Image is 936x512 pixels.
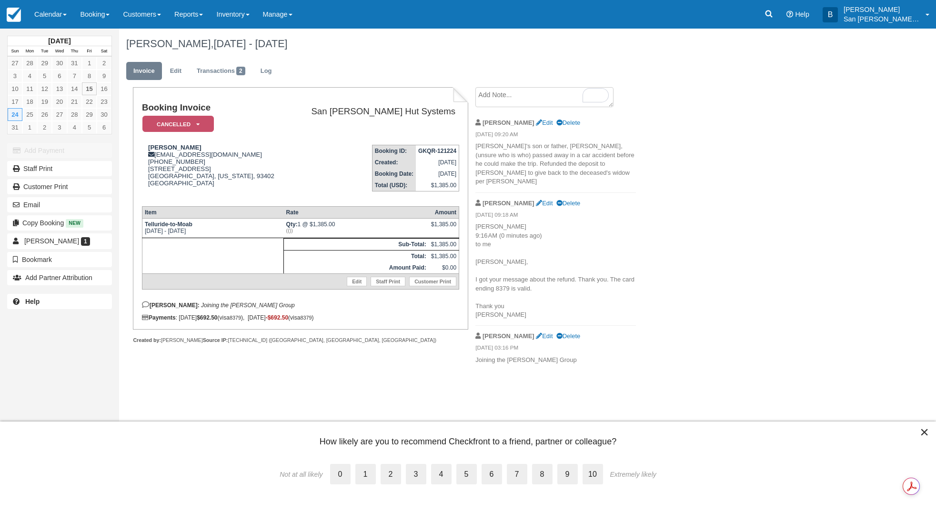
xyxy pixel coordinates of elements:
button: Add Partner Attribution [7,270,112,285]
b: Help [25,298,40,305]
label: 4 [431,464,452,484]
a: 1 [22,121,37,134]
a: Edit [536,119,553,126]
strong: [DATE] [48,37,70,45]
th: Wed [52,46,67,57]
img: checkfront-main-nav-mini-logo.png [7,8,21,22]
th: Total (USD): [372,180,416,191]
a: 9 [97,70,111,82]
a: Delete [556,200,580,207]
label: 6 [482,464,502,484]
a: Edit [163,62,189,80]
label: 10 [583,464,603,484]
a: 3 [52,121,67,134]
a: Invoice [126,62,162,80]
a: 18 [22,95,37,108]
th: Item [142,206,283,218]
label: 9 [557,464,578,484]
strong: Telluride-to-Moab [145,221,192,228]
a: 6 [97,121,111,134]
button: Copy Booking [7,215,112,231]
a: 25 [22,108,37,121]
label: 1 [355,464,376,484]
button: Add Payment [7,143,112,158]
td: $1,385.00 [429,250,459,262]
div: B [823,7,838,22]
a: Edit [347,277,367,286]
th: Amount Paid: [284,262,429,274]
th: Sub-Total: [284,238,429,250]
a: 13 [52,82,67,95]
span: New [66,219,83,227]
div: : [DATE] (visa ), [DATE] (visa ) [142,314,459,321]
th: Sun [8,46,22,57]
a: 4 [67,121,82,134]
strong: Created by: [133,337,161,343]
label: 5 [456,464,477,484]
i: Help [786,11,793,18]
strong: [PERSON_NAME] [148,144,201,151]
th: Tue [37,46,52,57]
th: Sat [97,46,111,57]
span: 1 [81,237,90,246]
strong: [PERSON_NAME] [483,332,534,340]
a: 31 [8,121,22,134]
strong: Qty [286,221,298,228]
a: 21 [67,95,82,108]
td: 1 @ $1,385.00 [284,218,429,238]
a: 2 [97,57,111,70]
a: Delete [556,119,580,126]
a: Log [253,62,279,80]
a: 7 [67,70,82,82]
label: 7 [507,464,527,484]
span: 2 [236,67,245,75]
a: 17 [8,95,22,108]
th: Booking ID: [372,145,416,157]
a: 26 [37,108,52,121]
a: 29 [37,57,52,70]
em: [DATE] 09:18 AM [475,211,636,221]
a: Edit [536,332,553,340]
strong: $692.50 [197,314,217,321]
a: Customer Print [7,179,112,194]
a: Staff Print [7,161,112,176]
small: 8379 [230,315,241,321]
th: Mon [22,46,37,57]
a: Staff Print [371,277,405,286]
td: $1,385.00 [429,238,459,250]
a: 27 [8,57,22,70]
a: 4 [22,70,37,82]
a: 19 [37,95,52,108]
a: 22 [82,95,97,108]
label: 2 [381,464,401,484]
th: Fri [82,46,97,57]
p: [PERSON_NAME]'s son or father, [PERSON_NAME], (unsure who is who) passed away in a car accident b... [475,142,636,186]
p: Joining the [PERSON_NAME] Group [475,356,636,365]
strong: [PERSON_NAME] [483,200,534,207]
span: Help [795,10,809,18]
a: 11 [22,82,37,95]
label: 0 [330,464,351,484]
a: 3 [8,70,22,82]
h2: San [PERSON_NAME] Hut Systems [293,107,455,117]
p: San [PERSON_NAME] Hut Systems [844,14,920,24]
p: [PERSON_NAME] 9:16 AM (0 minutes ago) to me [PERSON_NAME], I got your message about the refund. T... [475,222,636,320]
small: 8379 [300,315,312,321]
a: 31 [67,57,82,70]
a: 27 [52,108,67,121]
th: Thu [67,46,82,57]
th: Rate [284,206,429,218]
a: 23 [97,95,111,108]
a: 20 [52,95,67,108]
a: Customer Print [409,277,456,286]
a: Edit [536,200,553,207]
a: 10 [8,82,22,95]
button: Close [920,424,929,440]
a: Delete [556,332,580,340]
a: 30 [52,57,67,70]
td: [DATE] [416,168,459,180]
th: Booking Date: [372,168,416,180]
div: How likely are you to recommend Checkfront to a friend, partner or colleague? [14,436,922,452]
div: Extremely likely [610,471,656,478]
a: 29 [82,108,97,121]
